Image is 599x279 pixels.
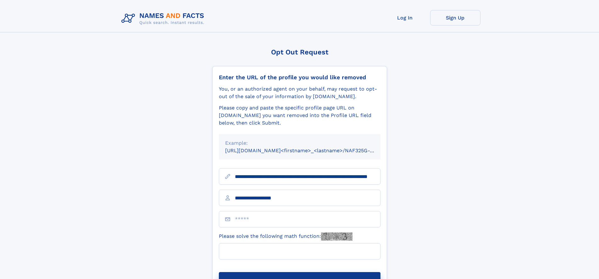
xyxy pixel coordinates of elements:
[430,10,480,25] a: Sign Up
[219,232,352,241] label: Please solve the following math function:
[225,148,392,153] small: [URL][DOMAIN_NAME]<firstname>_<lastname>/NAF325G-xxxxxxxx
[212,48,387,56] div: Opt Out Request
[380,10,430,25] a: Log In
[225,139,374,147] div: Example:
[219,85,380,100] div: You, or an authorized agent on your behalf, may request to opt-out of the sale of your informatio...
[219,74,380,81] div: Enter the URL of the profile you would like removed
[219,104,380,127] div: Please copy and paste the specific profile page URL on [DOMAIN_NAME] you want removed into the Pr...
[119,10,209,27] img: Logo Names and Facts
